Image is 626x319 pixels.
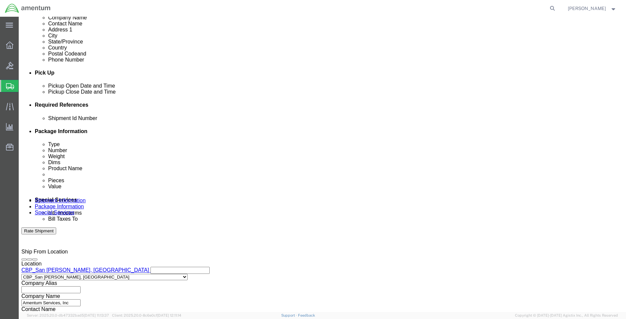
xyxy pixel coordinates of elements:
iframe: FS Legacy Container [19,17,626,312]
span: Server: 2025.20.0-db47332bad5 [27,313,109,317]
a: Feedback [298,313,315,317]
span: [DATE] 12:11:14 [157,313,181,317]
a: Support [281,313,298,317]
span: [DATE] 11:13:37 [84,313,109,317]
span: Forrest Gregg [568,5,606,12]
span: Copyright © [DATE]-[DATE] Agistix Inc., All Rights Reserved [515,313,618,318]
img: logo [5,3,51,13]
button: [PERSON_NAME] [567,4,617,12]
span: Client: 2025.20.0-8c6e0cf [112,313,181,317]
